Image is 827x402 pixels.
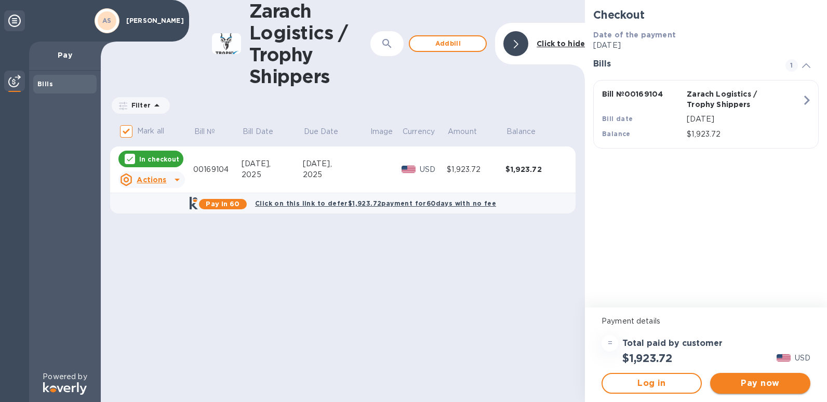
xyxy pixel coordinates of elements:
[126,17,178,24] p: [PERSON_NAME]
[622,339,723,349] h3: Total paid by customer
[304,126,339,137] p: Due Date
[193,164,242,175] div: 00169104
[303,169,369,180] div: 2025
[370,126,393,137] p: Image
[593,8,819,21] h2: Checkout
[448,126,477,137] p: Amount
[687,129,802,140] p: $1,923.72
[242,158,303,169] div: [DATE],
[139,155,179,164] p: In checkout
[710,373,810,394] button: Pay now
[194,126,216,137] p: Bill №
[506,126,536,137] p: Balance
[43,382,87,395] img: Logo
[602,130,631,138] b: Balance
[403,126,435,137] p: Currency
[611,377,692,390] span: Log in
[43,371,87,382] p: Powered by
[506,126,549,137] span: Balance
[447,164,505,175] div: $1,923.72
[687,89,767,110] p: Zarach Logistics / Trophy Shippers
[537,39,585,48] b: Click to hide
[243,126,287,137] span: Bill Date
[304,126,352,137] span: Due Date
[795,353,810,364] p: USD
[622,352,672,365] h2: $1,923.72
[402,166,416,173] img: USD
[137,176,166,184] u: Actions
[602,316,810,327] p: Payment details
[593,80,819,149] button: Bill №00169104Zarach Logistics / Trophy ShippersBill date[DATE]Balance$1,923.72
[593,40,819,51] p: [DATE]
[602,115,633,123] b: Bill date
[420,164,447,175] p: USD
[242,169,303,180] div: 2025
[785,59,798,72] span: 1
[602,89,683,99] p: Bill № 00169104
[37,50,92,60] p: Pay
[137,126,164,137] p: Mark all
[243,126,273,137] p: Bill Date
[194,126,229,137] span: Bill №
[102,17,112,24] b: AS
[418,37,477,50] span: Add bill
[593,59,773,69] h3: Bills
[602,373,702,394] button: Log in
[718,377,802,390] span: Pay now
[777,354,791,361] img: USD
[409,35,487,52] button: Addbill
[448,126,490,137] span: Amount
[37,80,53,88] b: Bills
[505,164,564,175] div: $1,923.72
[303,158,369,169] div: [DATE],
[127,101,151,110] p: Filter
[602,335,618,352] div: =
[593,31,676,39] b: Date of the payment
[687,114,802,125] p: [DATE]
[255,199,496,207] b: Click on this link to defer $1,923.72 payment for 60 days with no fee
[206,200,239,208] b: Pay in 60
